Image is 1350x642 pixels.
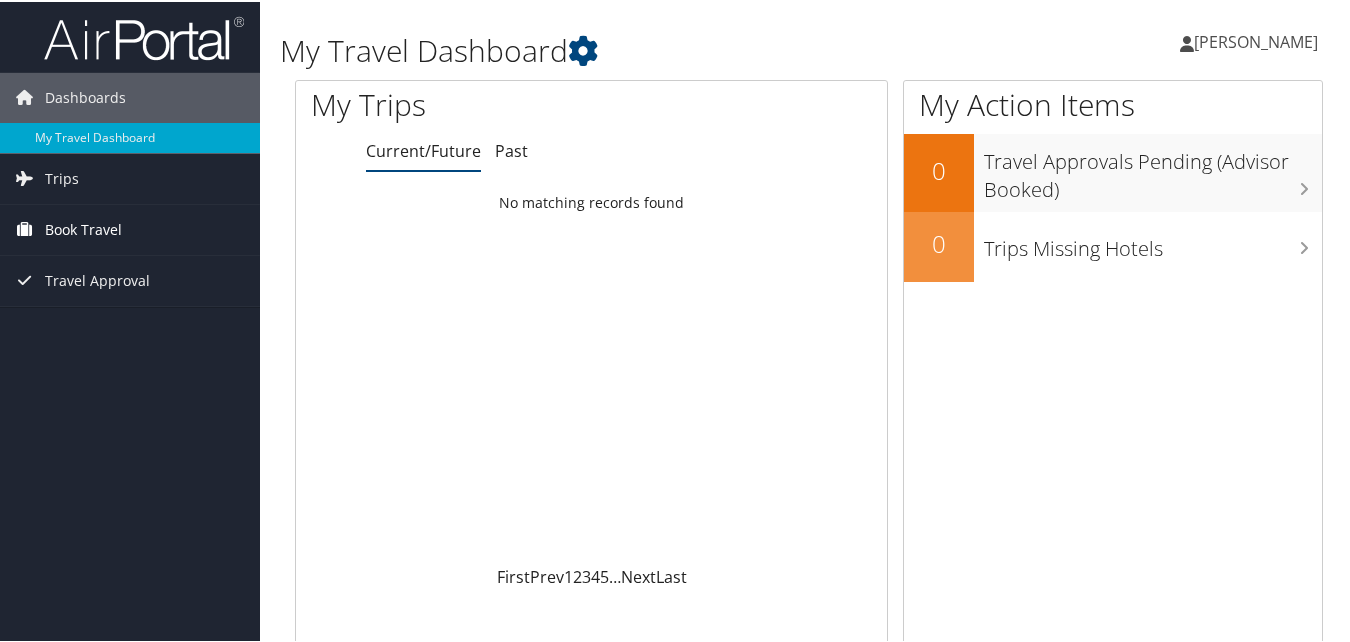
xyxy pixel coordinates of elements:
[600,564,609,586] a: 5
[904,82,1322,124] h1: My Action Items
[45,152,79,202] span: Trips
[366,138,481,160] a: Current/Future
[904,132,1322,209] a: 0Travel Approvals Pending (Advisor Booked)
[280,28,985,70] h1: My Travel Dashboard
[311,82,626,124] h1: My Trips
[591,564,600,586] a: 4
[44,13,244,60] img: airportal-logo.png
[1180,10,1338,70] a: [PERSON_NAME]
[984,136,1322,202] h3: Travel Approvals Pending (Advisor Booked)
[1194,29,1318,51] span: [PERSON_NAME]
[45,203,122,253] span: Book Travel
[564,564,573,586] a: 1
[296,183,887,219] td: No matching records found
[582,564,591,586] a: 3
[609,564,621,586] span: …
[904,152,974,186] h2: 0
[984,223,1322,261] h3: Trips Missing Hotels
[904,210,1322,280] a: 0Trips Missing Hotels
[495,138,528,160] a: Past
[497,564,530,586] a: First
[573,564,582,586] a: 2
[45,71,126,121] span: Dashboards
[45,254,150,304] span: Travel Approval
[656,564,687,586] a: Last
[904,225,974,259] h2: 0
[530,564,564,586] a: Prev
[621,564,656,586] a: Next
